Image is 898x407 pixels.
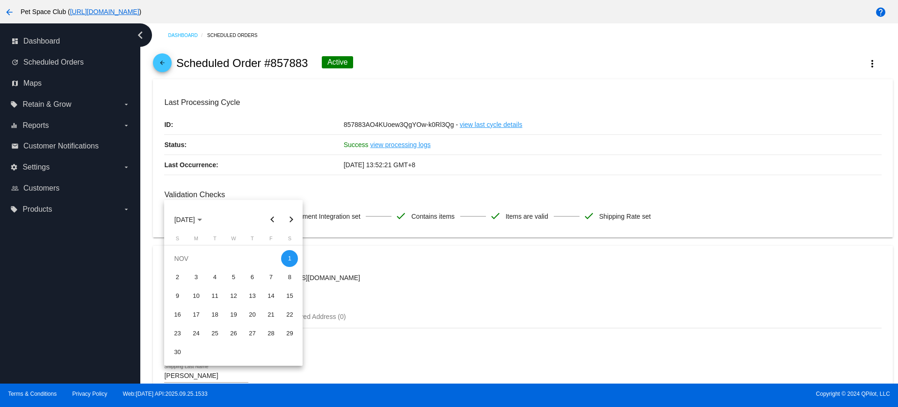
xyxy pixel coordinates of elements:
[263,210,282,229] button: Previous month
[205,287,224,305] td: November 11, 2025
[261,236,280,245] th: Friday
[262,288,279,304] div: 14
[281,250,298,267] div: 1
[244,306,261,323] div: 20
[244,325,261,342] div: 27
[169,306,186,323] div: 16
[169,288,186,304] div: 9
[244,269,261,286] div: 6
[169,325,186,342] div: 23
[261,324,280,343] td: November 28, 2025
[205,236,224,245] th: Tuesday
[225,269,242,286] div: 5
[262,325,279,342] div: 28
[281,325,298,342] div: 29
[187,324,205,343] td: November 24, 2025
[205,268,224,287] td: November 4, 2025
[243,324,261,343] td: November 27, 2025
[243,305,261,324] td: November 20, 2025
[168,343,187,362] td: November 30, 2025
[206,269,223,286] div: 4
[281,306,298,323] div: 22
[187,305,205,324] td: November 17, 2025
[188,325,204,342] div: 24
[261,268,280,287] td: November 7, 2025
[224,324,243,343] td: November 26, 2025
[188,269,204,286] div: 3
[206,325,223,342] div: 25
[205,305,224,324] td: November 18, 2025
[225,288,242,304] div: 12
[169,344,186,361] div: 30
[167,210,210,229] button: Choose month and year
[224,287,243,305] td: November 12, 2025
[206,288,223,304] div: 11
[261,287,280,305] td: November 14, 2025
[282,210,300,229] button: Next month
[281,269,298,286] div: 8
[280,305,299,324] td: November 22, 2025
[225,325,242,342] div: 26
[280,287,299,305] td: November 15, 2025
[168,287,187,305] td: November 9, 2025
[244,288,261,304] div: 13
[224,305,243,324] td: November 19, 2025
[187,236,205,245] th: Monday
[261,305,280,324] td: November 21, 2025
[280,249,299,268] td: November 1, 2025
[188,288,204,304] div: 10
[243,287,261,305] td: November 13, 2025
[168,268,187,287] td: November 2, 2025
[224,236,243,245] th: Wednesday
[281,288,298,304] div: 15
[280,236,299,245] th: Saturday
[169,269,186,286] div: 2
[224,268,243,287] td: November 5, 2025
[243,236,261,245] th: Thursday
[187,268,205,287] td: November 3, 2025
[262,269,279,286] div: 7
[243,268,261,287] td: November 6, 2025
[168,249,280,268] td: NOV
[206,306,223,323] div: 18
[205,324,224,343] td: November 25, 2025
[174,216,202,223] span: [DATE]
[280,324,299,343] td: November 29, 2025
[225,306,242,323] div: 19
[187,287,205,305] td: November 10, 2025
[168,236,187,245] th: Sunday
[280,268,299,287] td: November 8, 2025
[168,305,187,324] td: November 16, 2025
[168,324,187,343] td: November 23, 2025
[188,306,204,323] div: 17
[262,306,279,323] div: 21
